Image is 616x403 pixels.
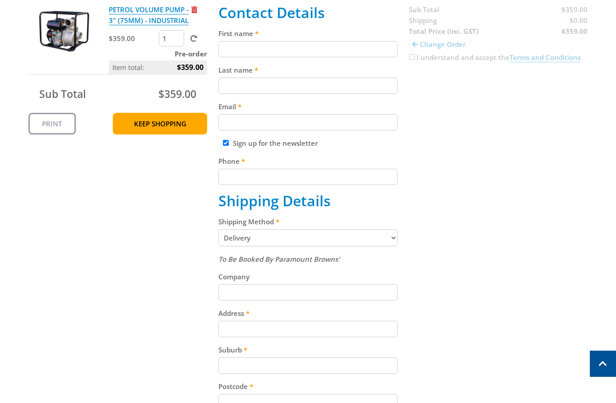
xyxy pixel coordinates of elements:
label: Shipping Method [218,216,398,227]
span: $359.00 [158,87,196,101]
label: Company [218,271,398,282]
input: Please enter your telephone number. [218,169,398,185]
a: Keep Shopping [113,113,207,134]
span: Sub Total [39,87,86,101]
input: Please enter your suburb. [218,357,398,374]
span: $359.00 [177,60,204,74]
label: Suburb [218,344,398,355]
p: Pre-order [109,48,207,59]
label: Sign up for the newsletter [233,139,318,148]
p: Item total: [109,60,207,74]
label: Postcode [218,381,398,392]
em: To Be Booked By Paramount Browns' [218,255,340,264]
label: Phone [218,156,398,167]
label: First name [218,28,398,39]
input: Please enter your last name. [218,78,398,94]
a: Print [28,113,76,134]
a: PETROL VOLUME PUMP - 3" (75MM) - INDUSTRIAL [109,5,189,25]
label: Last name [218,65,398,75]
p: $359.00 [109,33,157,44]
img: PETROL VOLUME PUMP - 3" (75MM) - INDUSTRIAL [37,4,91,58]
input: Please enter your first name. [218,41,398,57]
label: Address [218,308,398,319]
label: Email [218,101,398,112]
h2: Contact Details [218,4,398,21]
a: Remove from cart [191,5,197,14]
input: Please enter your email address. [218,114,398,130]
select: Please select a shipping method. [218,229,398,246]
h2: Shipping Details [218,192,398,209]
input: Please enter your address. [218,321,398,337]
